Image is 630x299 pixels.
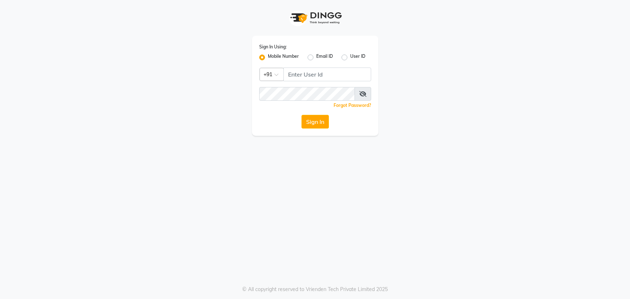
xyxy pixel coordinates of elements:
[316,53,333,62] label: Email ID
[259,44,287,50] label: Sign In Using:
[334,103,371,108] a: Forgot Password?
[283,68,371,81] input: Username
[301,115,329,129] button: Sign In
[268,53,299,62] label: Mobile Number
[350,53,365,62] label: User ID
[286,7,344,29] img: logo1.svg
[259,87,355,101] input: Username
